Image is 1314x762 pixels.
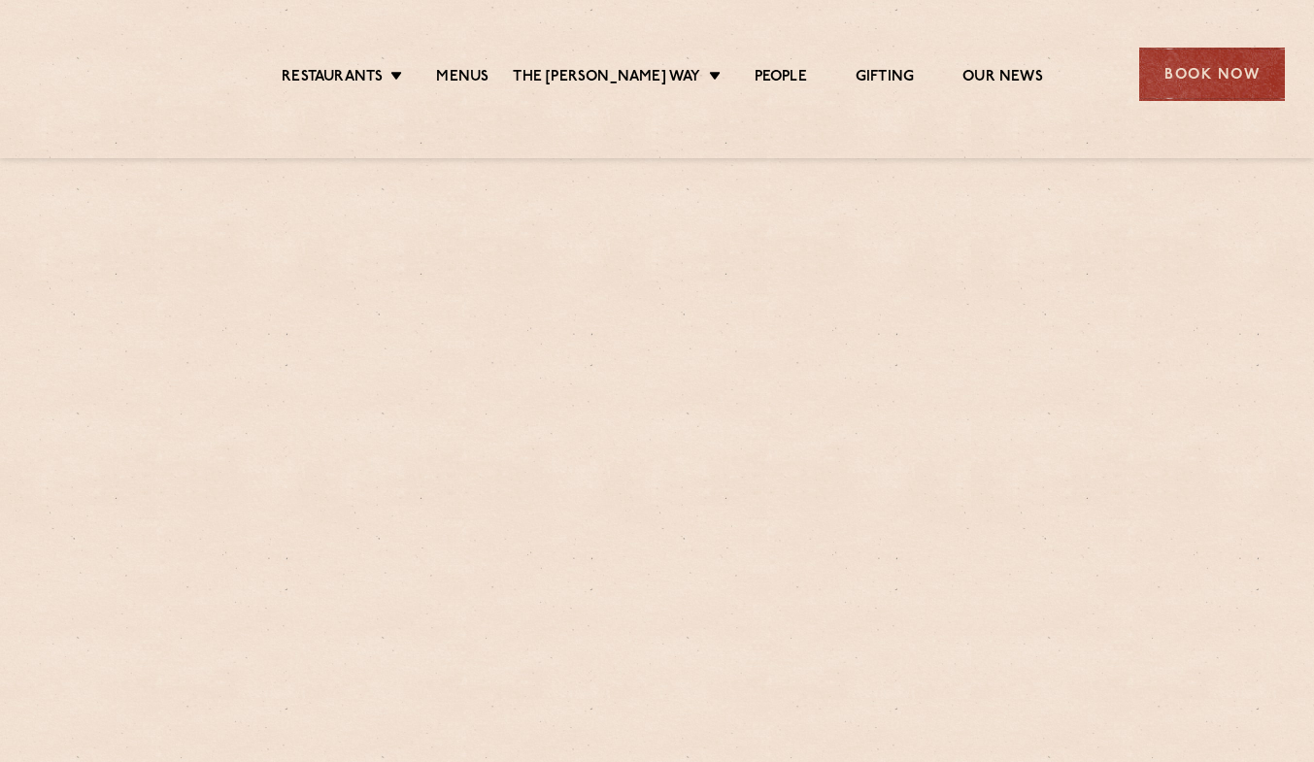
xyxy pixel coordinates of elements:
a: Gifting [856,68,914,89]
a: People [755,68,807,89]
a: The [PERSON_NAME] Way [513,68,700,89]
a: Our News [962,68,1043,89]
img: svg%3E [29,18,195,129]
a: Restaurants [282,68,383,89]
a: Menus [436,68,489,89]
div: Book Now [1139,48,1285,101]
